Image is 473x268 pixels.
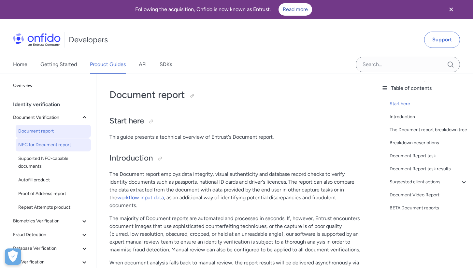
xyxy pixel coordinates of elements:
a: Home [13,55,27,74]
a: Read more [279,3,312,16]
p: The Document report employs data integrity, visual authenticity and database record checks to ver... [109,170,362,209]
a: Overview [10,79,91,92]
a: Autofill product [16,174,91,187]
h1: Document report [109,88,362,101]
div: Following the acquisition, Onfido is now known as Entrust. [8,3,439,16]
span: eID Verification [13,258,80,266]
h2: Introduction [109,153,362,164]
span: Document Verification [13,114,80,121]
img: Onfido Logo [13,33,61,46]
a: Product Guides [90,55,126,74]
a: Document Report task results [390,165,468,173]
a: Suggested client actions [390,178,468,186]
a: Document Video Report [390,191,468,199]
button: Biometrics Verification [10,215,91,228]
a: The Document report breakdown tree [390,126,468,134]
span: Overview [13,82,88,90]
span: Supported NFC-capable documents [18,155,88,170]
a: Repeat Attempts product [16,201,91,214]
a: Introduction [390,113,468,121]
button: Open Preferences [5,248,21,265]
a: API [139,55,147,74]
a: workflow input data [117,194,164,201]
a: BETA Document reports [390,204,468,212]
span: Database Verification [13,245,80,252]
button: Fraud Detection [10,228,91,241]
a: Document report [16,125,91,138]
a: Document Report task [390,152,468,160]
p: This guide presents a technical overview of Entrust's Document report. [109,133,362,141]
a: Support [424,32,460,48]
a: Breakdown descriptions [390,139,468,147]
a: Start here [390,100,468,108]
button: Document Verification [10,111,91,124]
span: Proof of Address report [18,190,88,198]
p: The majority of Document reports are automated and processed in seconds. If, however, Entrust enc... [109,215,362,254]
a: Proof of Address report [16,187,91,200]
span: Repeat Attempts product [18,204,88,211]
div: Table of contents [380,84,468,92]
h1: Developers [69,35,108,45]
a: Supported NFC-capable documents [16,152,91,173]
input: Onfido search input field [356,57,460,72]
button: Close banner [439,1,463,18]
span: Document report [18,127,88,135]
span: NFC for Document report [18,141,88,149]
div: Identity verification [13,98,93,111]
a: Getting Started [40,55,77,74]
a: SDKs [160,55,172,74]
span: Fraud Detection [13,231,80,239]
svg: Close banner [447,6,455,13]
div: Cookie Preferences [5,248,21,265]
a: NFC for Document report [16,138,91,151]
span: Biometrics Verification [13,217,80,225]
h2: Start here [109,116,362,127]
span: Autofill product [18,176,88,184]
button: Database Verification [10,242,91,255]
